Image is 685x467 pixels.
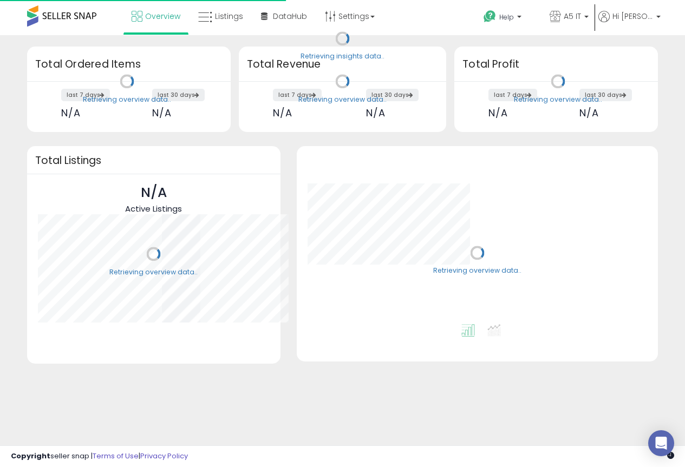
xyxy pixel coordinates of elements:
div: Retrieving overview data.. [514,95,602,104]
i: Get Help [483,10,497,23]
a: Privacy Policy [140,451,188,461]
div: Open Intercom Messenger [648,430,674,456]
div: Retrieving overview data.. [433,266,521,276]
div: seller snap | | [11,451,188,462]
div: Retrieving overview data.. [83,95,171,104]
a: Terms of Use [93,451,139,461]
span: Overview [145,11,180,22]
span: Listings [215,11,243,22]
a: Hi [PERSON_NAME] [598,11,661,35]
a: Help [475,2,540,35]
div: Retrieving overview data.. [298,95,387,104]
span: A5 IT [564,11,581,22]
span: DataHub [273,11,307,22]
span: Help [499,12,514,22]
strong: Copyright [11,451,50,461]
div: Retrieving overview data.. [109,267,198,277]
span: Hi [PERSON_NAME] [612,11,653,22]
